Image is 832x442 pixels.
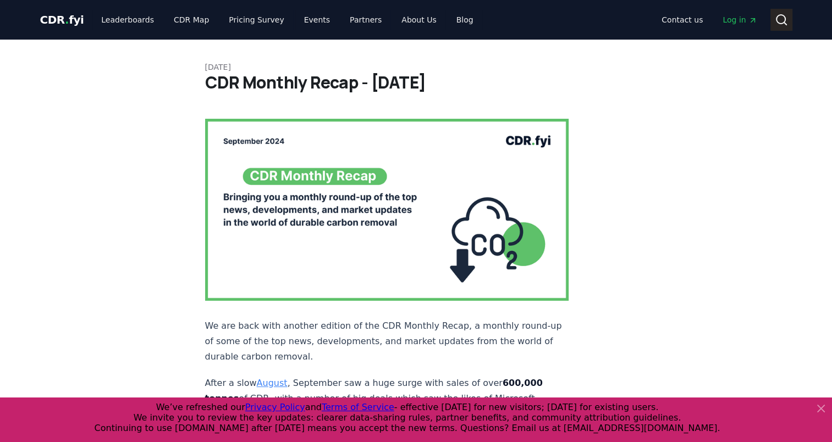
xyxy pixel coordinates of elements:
[205,119,569,301] img: blog post image
[205,62,627,73] p: [DATE]
[341,10,390,30] a: Partners
[165,10,218,30] a: CDR Map
[65,13,69,26] span: .
[653,10,712,30] a: Contact us
[295,10,339,30] a: Events
[92,10,163,30] a: Leaderboards
[205,73,627,92] h1: CDR Monthly Recap - [DATE]
[220,10,293,30] a: Pricing Survey
[257,378,288,388] a: August
[92,10,482,30] nav: Main
[393,10,445,30] a: About Us
[448,10,482,30] a: Blog
[205,318,569,364] p: We are back with another edition of the CDR Monthly Recap, a monthly round-up of some of the top ...
[723,14,757,25] span: Log in
[653,10,765,30] nav: Main
[714,10,765,30] a: Log in
[40,13,84,26] span: CDR fyi
[40,12,84,27] a: CDR.fyi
